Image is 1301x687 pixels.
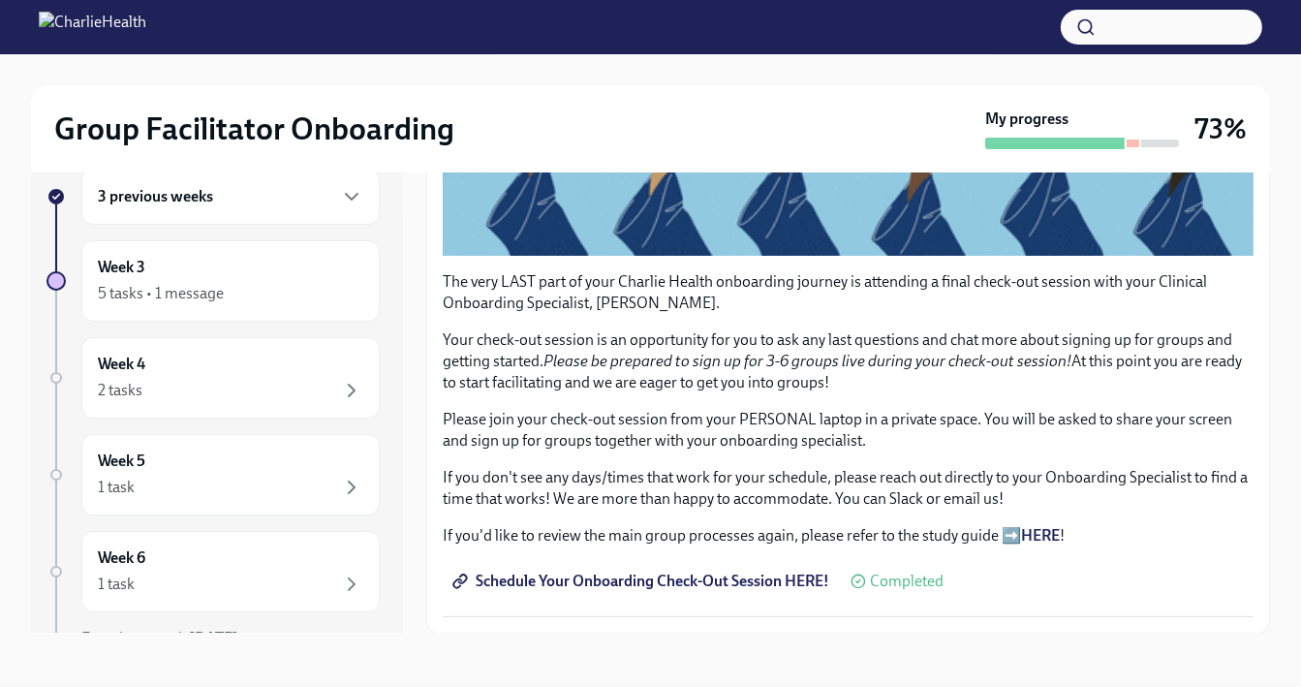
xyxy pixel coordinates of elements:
div: 5 tasks • 1 message [98,283,224,304]
a: Schedule Your Onboarding Check-Out Session HERE! [443,562,843,601]
h6: Week 5 [98,451,145,472]
div: 2 tasks [98,380,142,401]
a: Week 35 tasks • 1 message [46,240,380,322]
p: Your check-out session is an opportunity for you to ask any last questions and chat more about si... [443,329,1254,393]
a: Week 61 task [46,531,380,612]
p: If you'd like to review the main group processes again, please refer to the study guide ➡️ ! [443,525,1254,546]
em: Please be prepared to sign up for 3-6 groups live during your check-out session! [543,352,1071,370]
a: Week 42 tasks [46,337,380,419]
span: Schedule Your Onboarding Check-Out Session HERE! [456,572,829,591]
strong: My progress [985,109,1069,130]
div: 1 task [98,574,135,595]
h6: 3 previous weeks [98,186,213,207]
h2: Group Facilitator Onboarding [54,109,454,148]
h6: Week 6 [98,547,145,569]
p: If you don't see any days/times that work for your schedule, please reach out directly to your On... [443,467,1254,510]
div: 3 previous weeks [81,169,380,225]
h3: 73% [1194,111,1247,146]
a: Week 51 task [46,434,380,515]
h6: Week 3 [98,257,145,278]
img: CharlieHealth [39,12,146,43]
p: Please join your check-out session from your PERSONAL laptop in a private space. You will be aske... [443,409,1254,452]
p: The very LAST part of your Charlie Health onboarding journey is attending a final check-out sessi... [443,271,1254,314]
h6: Week 4 [98,354,145,375]
a: HERE [1021,526,1060,545]
strong: [DATE] [189,629,238,647]
span: Completed [870,574,944,589]
span: Experience ends [81,629,238,647]
div: 1 task [98,477,135,498]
